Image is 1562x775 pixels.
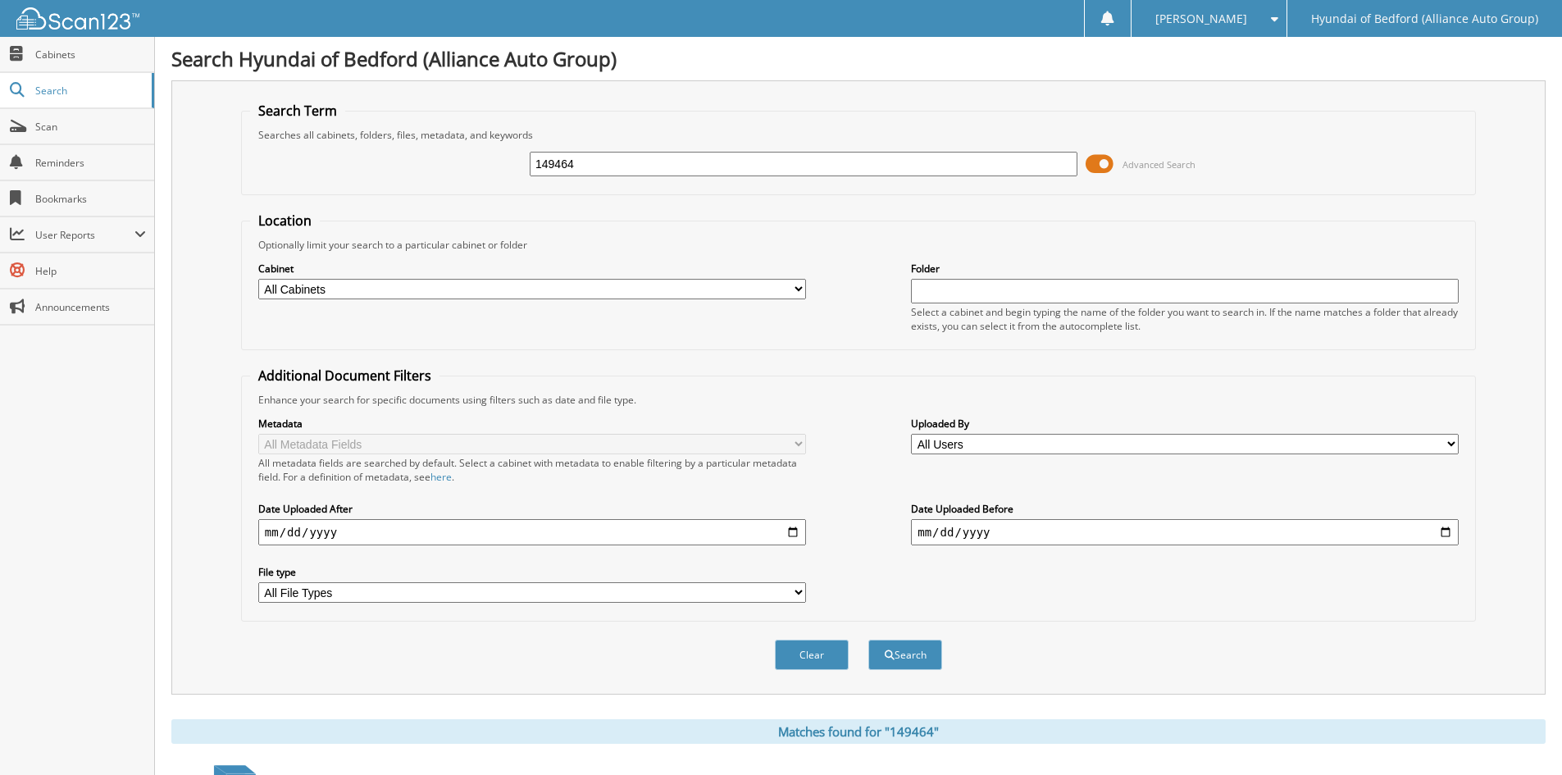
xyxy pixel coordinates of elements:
legend: Location [250,212,320,230]
a: here [430,470,452,484]
button: Search [868,640,942,670]
label: File type [258,565,806,579]
h1: Search Hyundai of Bedford (Alliance Auto Group) [171,45,1546,72]
span: Reminders [35,156,146,170]
input: end [911,519,1459,545]
span: Cabinets [35,48,146,62]
span: Search [35,84,143,98]
label: Date Uploaded Before [911,502,1459,516]
img: scan123-logo-white.svg [16,7,139,30]
span: Announcements [35,300,146,314]
span: Advanced Search [1123,158,1195,171]
label: Metadata [258,417,806,431]
div: All metadata fields are searched by default. Select a cabinet with metadata to enable filtering b... [258,456,806,484]
div: Searches all cabinets, folders, files, metadata, and keywords [250,128,1467,142]
span: [PERSON_NAME] [1155,14,1247,24]
span: User Reports [35,228,134,242]
legend: Additional Document Filters [250,367,439,385]
div: Enhance your search for specific documents using filters such as date and file type. [250,393,1467,407]
div: Matches found for "149464" [171,719,1546,744]
label: Date Uploaded After [258,502,806,516]
label: Folder [911,262,1459,276]
span: Scan [35,120,146,134]
legend: Search Term [250,102,345,120]
input: start [258,519,806,545]
div: Optionally limit your search to a particular cabinet or folder [250,238,1467,252]
label: Cabinet [258,262,806,276]
span: Hyundai of Bedford (Alliance Auto Group) [1311,14,1538,24]
div: Select a cabinet and begin typing the name of the folder you want to search in. If the name match... [911,305,1459,333]
span: Help [35,264,146,278]
label: Uploaded By [911,417,1459,431]
button: Clear [775,640,849,670]
span: Bookmarks [35,192,146,206]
